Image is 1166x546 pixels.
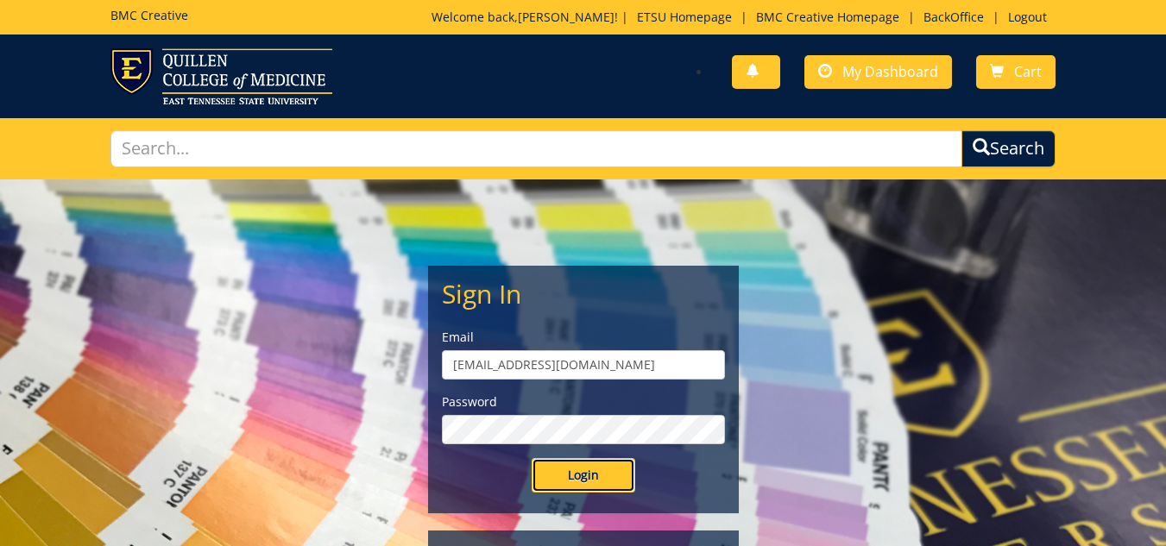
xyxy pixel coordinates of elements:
[442,279,725,308] h2: Sign In
[976,55,1056,89] a: Cart
[110,48,332,104] img: ETSU logo
[915,9,993,25] a: BackOffice
[961,130,1056,167] button: Search
[532,458,635,493] input: Login
[110,130,963,167] input: Search...
[747,9,908,25] a: BMC Creative Homepage
[518,9,615,25] a: [PERSON_NAME]
[110,9,188,22] h5: BMC Creative
[432,9,1056,26] p: Welcome back, ! | | | |
[804,55,952,89] a: My Dashboard
[442,329,725,346] label: Email
[1014,62,1042,81] span: Cart
[999,9,1056,25] a: Logout
[628,9,741,25] a: ETSU Homepage
[442,393,725,411] label: Password
[842,62,938,81] span: My Dashboard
